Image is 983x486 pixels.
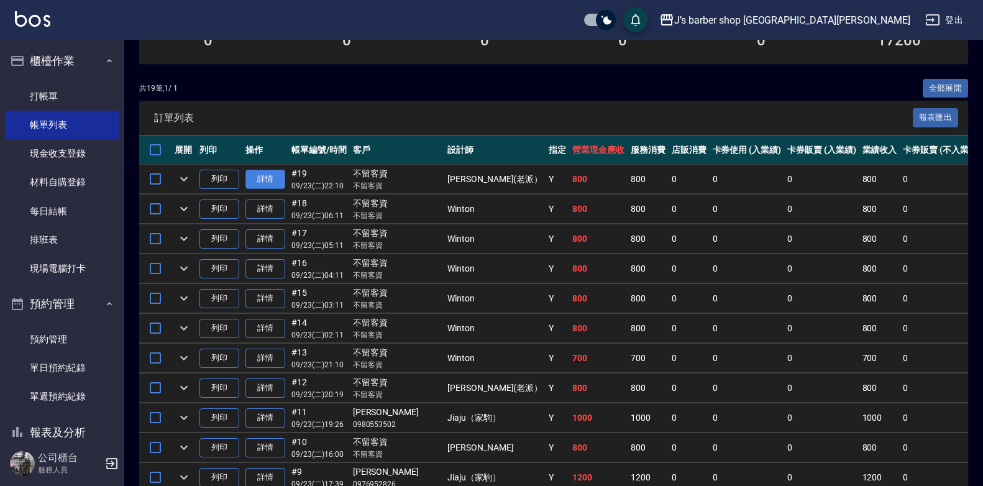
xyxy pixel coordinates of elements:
td: 0 [900,165,983,194]
p: 0980553502 [353,419,441,430]
p: 不留客資 [353,180,441,191]
button: 列印 [199,349,239,368]
td: 1000 [569,403,628,433]
p: 不留客資 [353,270,441,281]
div: 不留客資 [353,197,441,210]
button: 全部展開 [923,79,969,98]
a: 詳情 [245,289,285,308]
td: 0 [710,284,785,313]
button: 櫃檯作業 [5,45,119,77]
p: 09/23 (二) 16:00 [291,449,347,460]
a: 報表匯出 [913,111,959,123]
div: 不留客資 [353,227,441,240]
td: 800 [859,433,900,462]
td: 800 [628,254,669,283]
td: #18 [288,195,350,224]
td: 0 [784,344,859,373]
a: 材料自購登錄 [5,168,119,196]
button: expand row [175,170,193,188]
td: 0 [900,403,983,433]
img: Logo [15,11,50,27]
th: 展開 [171,135,196,165]
td: 0 [900,284,983,313]
td: 800 [569,224,628,254]
td: 0 [900,195,983,224]
td: 800 [859,165,900,194]
td: 800 [569,374,628,403]
a: 詳情 [245,229,285,249]
a: 詳情 [245,259,285,278]
th: 指定 [546,135,569,165]
div: 不留客資 [353,167,441,180]
td: 700 [859,344,900,373]
td: Winton [444,254,546,283]
td: 0 [710,314,785,343]
td: 800 [628,165,669,194]
td: 800 [859,195,900,224]
a: 每日結帳 [5,197,119,226]
p: 09/23 (二) 02:11 [291,329,347,341]
button: expand row [175,438,193,457]
td: 0 [784,224,859,254]
td: 0 [900,433,983,462]
td: 0 [669,314,710,343]
td: Y [546,254,569,283]
a: 詳情 [245,170,285,189]
th: 列印 [196,135,242,165]
td: 800 [859,254,900,283]
td: 800 [859,374,900,403]
td: 0 [669,344,710,373]
td: Winton [444,224,546,254]
button: 列印 [199,289,239,308]
td: 0 [710,374,785,403]
td: 0 [669,374,710,403]
td: Jiaju（家駒） [444,403,546,433]
p: 09/23 (二) 19:26 [291,419,347,430]
td: Y [546,165,569,194]
td: Winton [444,344,546,373]
td: 0 [784,433,859,462]
p: 不留客資 [353,300,441,311]
td: 1000 [859,403,900,433]
a: 詳情 [245,319,285,338]
p: 09/23 (二) 21:10 [291,359,347,370]
th: 業績收入 [859,135,900,165]
td: #10 [288,433,350,462]
a: 帳單列表 [5,111,119,139]
td: 0 [669,403,710,433]
td: 800 [569,254,628,283]
td: 800 [628,433,669,462]
a: 詳情 [245,408,285,428]
h3: 0 [757,32,766,49]
td: 800 [859,284,900,313]
div: J’s barber shop [GEOGRAPHIC_DATA][PERSON_NAME] [674,12,910,28]
p: 不留客資 [353,389,441,400]
th: 客戶 [350,135,444,165]
td: 0 [669,433,710,462]
td: 0 [900,314,983,343]
div: 不留客資 [353,436,441,449]
p: 不留客資 [353,449,441,460]
td: 0 [784,195,859,224]
td: Winton [444,195,546,224]
h3: 0 [618,32,627,49]
td: Winton [444,284,546,313]
span: 訂單列表 [154,112,913,124]
p: 09/23 (二) 20:19 [291,389,347,400]
td: 0 [669,284,710,313]
button: expand row [175,408,193,427]
td: 0 [669,224,710,254]
p: 不留客資 [353,359,441,370]
td: 0 [784,403,859,433]
td: 0 [710,344,785,373]
h3: 17200 [877,32,921,49]
p: 09/23 (二) 22:10 [291,180,347,191]
a: 詳情 [245,438,285,457]
button: 報表匯出 [913,108,959,127]
td: 0 [710,254,785,283]
td: 800 [628,195,669,224]
td: #13 [288,344,350,373]
th: 設計師 [444,135,546,165]
td: #12 [288,374,350,403]
th: 店販消費 [669,135,710,165]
